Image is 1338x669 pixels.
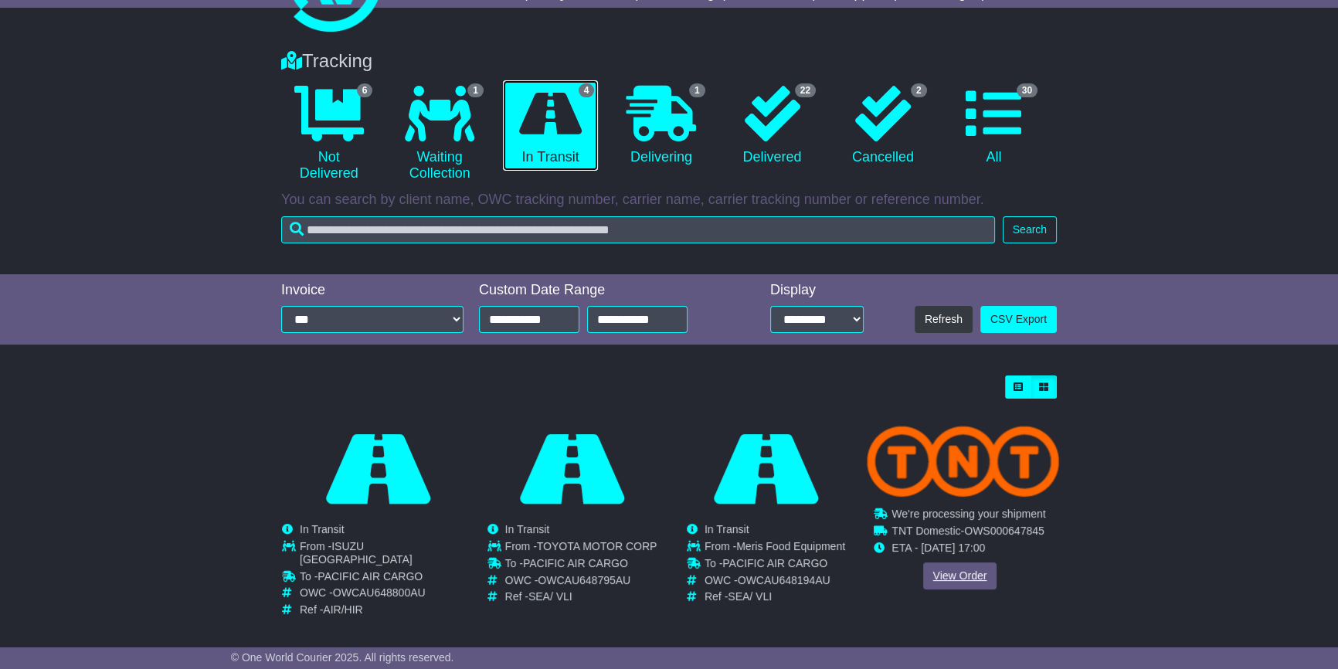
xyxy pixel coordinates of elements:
span: OWCAU648800AU [333,586,426,599]
span: OWCAU648194AU [738,574,830,586]
span: 30 [1017,83,1037,97]
div: Display [770,282,864,299]
span: 1 [689,83,705,97]
span: ETA - [DATE] 17:00 [891,542,985,554]
td: OWC - [300,586,474,603]
a: 4 In Transit [503,80,598,171]
a: 2 Cancelled [835,80,930,171]
td: OWC - [505,574,657,591]
span: 22 [795,83,816,97]
img: TNT_Domestic.png [867,426,1059,497]
a: 30 All [946,80,1041,171]
span: 1 [467,83,484,97]
span: 4 [579,83,595,97]
td: Ref - [705,590,845,603]
td: Ref - [505,590,657,603]
td: To - [300,570,474,587]
span: In Transit [505,523,550,535]
td: From - [705,540,845,557]
span: 6 [357,83,373,97]
td: From - [300,540,474,570]
span: TOYOTA MOTOR CORP [537,540,657,552]
span: ISUZU [GEOGRAPHIC_DATA] [300,540,413,565]
span: AIR/HIR [323,603,362,616]
div: Invoice [281,282,464,299]
span: OWS000647845 [964,525,1044,537]
span: TNT Domestic [891,525,960,537]
span: OWCAU648795AU [538,574,630,586]
span: Meris Food Equipment [736,540,845,552]
a: View Order [923,562,997,589]
button: Search [1003,216,1057,243]
td: To - [705,557,845,574]
span: PACIFIC AIR CARGO [523,557,628,569]
span: In Transit [705,523,749,535]
p: You can search by client name, OWC tracking number, carrier name, carrier tracking number or refe... [281,192,1057,209]
span: We're processing your shipment [891,508,1045,520]
span: PACIFIC AIR CARGO [722,557,827,569]
span: SEA/ VLI [728,590,772,603]
span: SEA/ VLI [528,590,572,603]
td: From - [505,540,657,557]
a: CSV Export [980,306,1057,333]
span: © One World Courier 2025. All rights reserved. [231,651,454,664]
span: 2 [911,83,927,97]
div: Custom Date Range [479,282,727,299]
button: Refresh [915,306,973,333]
span: In Transit [300,523,345,535]
td: OWC - [705,574,845,591]
span: PACIFIC AIR CARGO [318,570,423,582]
td: Ref - [300,603,474,616]
a: 22 Delivered [725,80,820,171]
td: - [891,525,1045,542]
a: 1 Delivering [613,80,708,171]
a: 6 Not Delivered [281,80,376,188]
div: Tracking [273,50,1065,73]
td: To - [505,557,657,574]
a: 1 Waiting Collection [392,80,487,188]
